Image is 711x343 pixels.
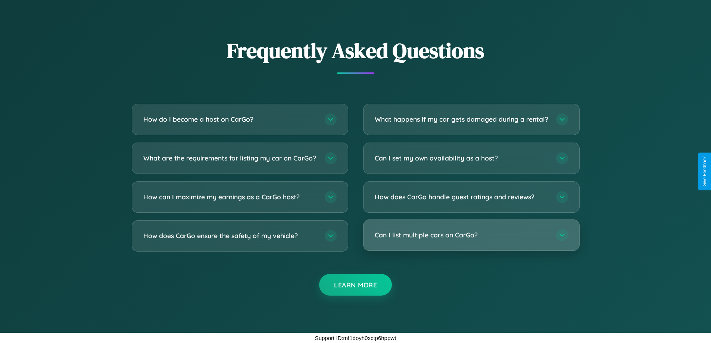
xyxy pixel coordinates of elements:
[143,192,317,202] h3: How can I maximize my earnings as a CarGo host?
[375,153,549,163] h3: Can I set my own availability as a host?
[143,231,317,240] h3: How does CarGo ensure the safety of my vehicle?
[143,153,317,163] h3: What are the requirements for listing my car on CarGo?
[143,115,317,124] h3: How do I become a host on CarGo?
[315,333,396,343] p: Support ID: mf1doyh0xctp6hppwt
[375,115,549,124] h3: What happens if my car gets damaged during a rental?
[375,192,549,202] h3: How does CarGo handle guest ratings and reviews?
[375,230,549,240] h3: Can I list multiple cars on CarGo?
[132,36,580,65] h2: Frequently Asked Questions
[319,274,392,296] button: Learn More
[702,156,707,187] div: Give Feedback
